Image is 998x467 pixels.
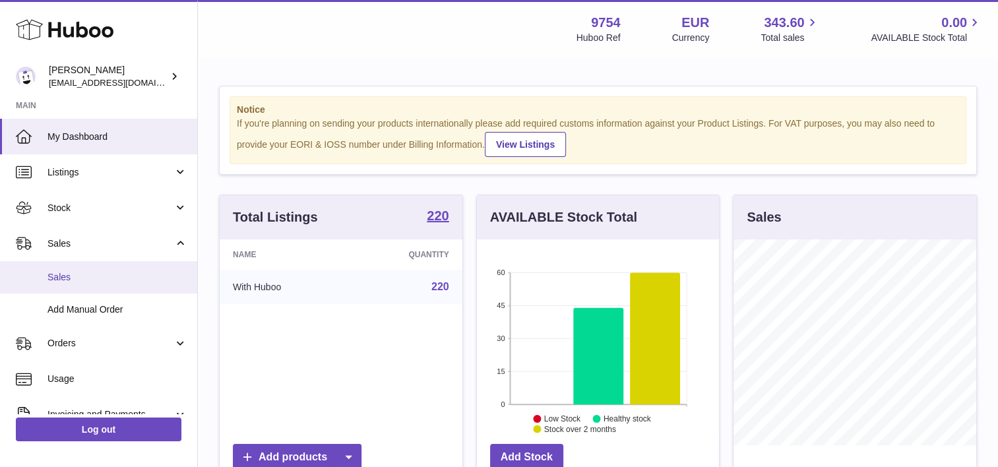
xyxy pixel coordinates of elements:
[431,281,449,292] a: 220
[577,32,621,44] div: Huboo Ref
[497,268,505,276] text: 60
[47,337,173,350] span: Orders
[941,14,967,32] span: 0.00
[871,32,982,44] span: AVAILABLE Stock Total
[485,132,566,157] a: View Listings
[427,209,449,225] a: 220
[47,202,173,214] span: Stock
[47,303,187,316] span: Add Manual Order
[497,367,505,375] text: 15
[47,166,173,179] span: Listings
[591,14,621,32] strong: 9754
[220,270,348,304] td: With Huboo
[544,425,616,434] text: Stock over 2 months
[47,237,173,250] span: Sales
[49,77,194,88] span: [EMAIL_ADDRESS][DOMAIN_NAME]
[49,64,168,89] div: [PERSON_NAME]
[761,32,819,44] span: Total sales
[501,400,505,408] text: 0
[490,208,637,226] h3: AVAILABLE Stock Total
[220,239,348,270] th: Name
[348,239,462,270] th: Quantity
[233,208,318,226] h3: Total Listings
[427,209,449,222] strong: 220
[497,334,505,342] text: 30
[497,301,505,309] text: 45
[237,117,959,157] div: If you're planning on sending your products internationally please add required customs informati...
[871,14,982,44] a: 0.00 AVAILABLE Stock Total
[764,14,804,32] span: 343.60
[47,373,187,385] span: Usage
[47,131,187,143] span: My Dashboard
[47,271,187,284] span: Sales
[237,104,959,116] strong: Notice
[761,14,819,44] a: 343.60 Total sales
[681,14,709,32] strong: EUR
[47,408,173,421] span: Invoicing and Payments
[544,414,581,423] text: Low Stock
[16,67,36,86] img: internalAdmin-9754@internal.huboo.com
[16,418,181,441] a: Log out
[672,32,710,44] div: Currency
[747,208,781,226] h3: Sales
[604,414,652,423] text: Healthy stock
